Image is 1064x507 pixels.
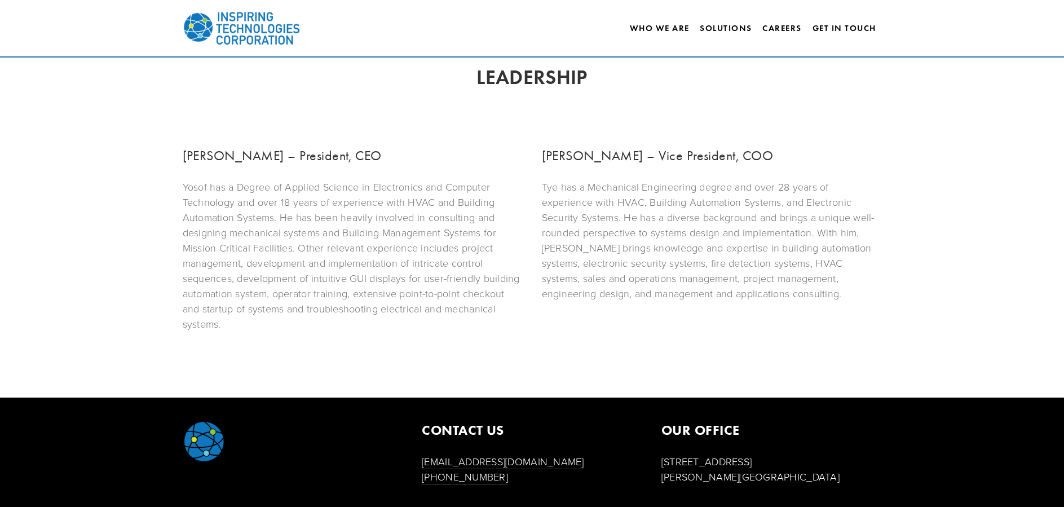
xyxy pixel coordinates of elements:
strong: CONTACT US [422,422,504,438]
a: Careers [762,19,802,38]
a: [EMAIL_ADDRESS][DOMAIN_NAME] [422,455,584,469]
img: ITC-Globe_CMYK.png [183,420,225,462]
h2: LEADERSHIP [302,63,762,91]
a: Get In Touch [813,19,876,38]
a: Solutions [700,23,752,33]
p: [STREET_ADDRESS] [PERSON_NAME][GEOGRAPHIC_DATA] [661,454,882,484]
a: [PHONE_NUMBER] [422,470,508,484]
a: Who We Are [630,19,690,38]
p: Yosof has a Degree of Applied Science in Electronics and Computer Technology and over 18 years of... [183,179,523,332]
img: Inspiring Technologies Corp – A Building Technologies Company [183,3,301,54]
h3: [PERSON_NAME] – President, CEO [183,146,523,166]
strong: OUR OFFICE [661,422,740,438]
h3: [PERSON_NAME] – Vice President, COO [542,146,882,166]
p: Tye has a Mechanical Engineering degree and over 28 years of experience with HVAC, Building Autom... [542,179,882,301]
